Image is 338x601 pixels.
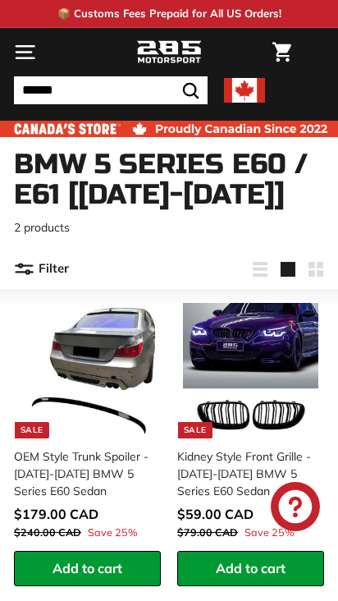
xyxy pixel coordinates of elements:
[14,525,81,539] span: $240.00 CAD
[266,482,325,535] inbox-online-store-chat: Shopify online store chat
[14,250,69,289] button: Filter
[57,6,281,22] p: 📦 Customs Fees Prepaid for All US Orders!
[14,448,151,500] div: OEM Style Trunk Spoiler - [DATE]-[DATE] BMW 5 Series E60 Sedan
[14,506,98,522] span: $179.00 CAD
[14,219,324,236] p: 2 products
[14,551,161,586] button: Add to cart
[177,297,324,551] a: Sale Kidney Style Front Grille - [DATE]-[DATE] BMW 5 Series E60 Sedan Save 25%
[88,525,138,540] span: Save 25%
[14,76,208,104] input: Search
[14,297,161,551] a: Sale bmw 5 series spoiler OEM Style Trunk Spoiler - [DATE]-[DATE] BMW 5 Series E60 Sedan Save 25%
[177,448,314,500] div: Kidney Style Front Grille - [DATE]-[DATE] BMW 5 Series E60 Sedan
[244,525,295,540] span: Save 25%
[216,560,285,576] span: Add to cart
[15,422,49,438] div: Sale
[177,551,324,586] button: Add to cart
[20,303,155,438] img: bmw 5 series spoiler
[264,29,299,76] a: Cart
[178,422,212,438] div: Sale
[177,525,238,539] span: $79.00 CAD
[14,149,324,211] h1: BMW 5 Series E60 / E61 [[DATE]-[DATE]]
[136,39,202,67] img: Logo_285_Motorsport_areodynamics_components
[177,506,253,522] span: $59.00 CAD
[53,560,122,576] span: Add to cart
